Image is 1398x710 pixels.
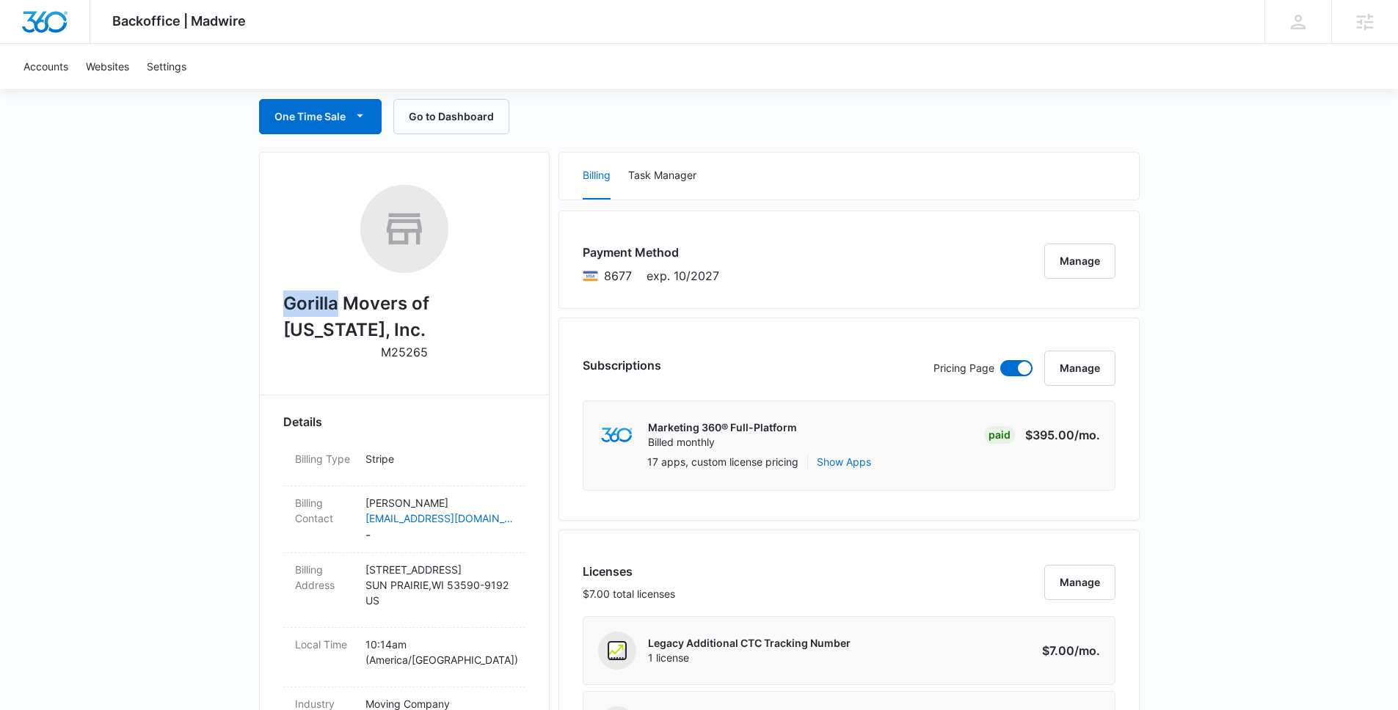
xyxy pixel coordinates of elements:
a: Settings [138,44,195,89]
p: Pricing Page [933,360,994,376]
h3: Licenses [583,563,675,580]
span: 1 license [648,651,851,665]
dt: Local Time [295,637,354,652]
button: One Time Sale [259,99,382,134]
p: Billed monthly [648,435,797,450]
dt: Billing Contact [295,495,354,526]
div: Billing TypeStripe [283,442,525,486]
p: Stripe [365,451,514,466]
div: Billing Contact[PERSON_NAME][EMAIL_ADDRESS][DOMAIN_NAME]- [283,486,525,553]
p: $395.00 [1025,426,1100,444]
p: 17 apps, custom license pricing [647,454,798,469]
p: $7.00 total licenses [583,586,675,601]
p: Legacy Additional CTC Tracking Number [648,636,851,651]
h3: Subscriptions [583,356,661,374]
button: Manage [1044,565,1115,600]
dt: Billing Address [295,562,354,593]
span: exp. 10/2027 [647,267,719,285]
div: Billing Address[STREET_ADDRESS]SUN PRAIRIE,WI 53590-9192US [283,553,525,628]
span: Backoffice | Madwire [112,13,246,29]
p: Marketing 360® Full-Platform [648,420,797,435]
a: Websites [77,44,138,89]
button: Manage [1044,244,1115,279]
h2: Gorilla Movers of [US_STATE], Inc. [283,290,525,343]
button: Billing [583,153,611,200]
a: [EMAIL_ADDRESS][DOMAIN_NAME] [365,510,514,526]
button: Task Manager [628,153,696,200]
p: 10:14am ( America/[GEOGRAPHIC_DATA] ) [365,637,514,667]
button: Go to Dashboard [393,99,509,134]
p: [STREET_ADDRESS] SUN PRAIRIE , WI 53590-9192 US [365,562,514,608]
dd: - [365,495,514,544]
button: Show Apps [817,454,871,469]
img: marketing360Logo [601,428,633,443]
div: Paid [984,426,1015,444]
dt: Billing Type [295,451,354,466]
p: M25265 [381,343,428,361]
span: /mo. [1074,428,1100,442]
span: /mo. [1074,643,1100,658]
span: Details [283,413,322,431]
h3: Payment Method [583,244,719,261]
a: Accounts [15,44,77,89]
p: [PERSON_NAME] [365,495,514,510]
button: Manage [1044,351,1115,386]
div: Local Time10:14am (America/[GEOGRAPHIC_DATA]) [283,628,525,687]
p: $7.00 [1031,642,1100,659]
span: Visa ending with [604,267,632,285]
